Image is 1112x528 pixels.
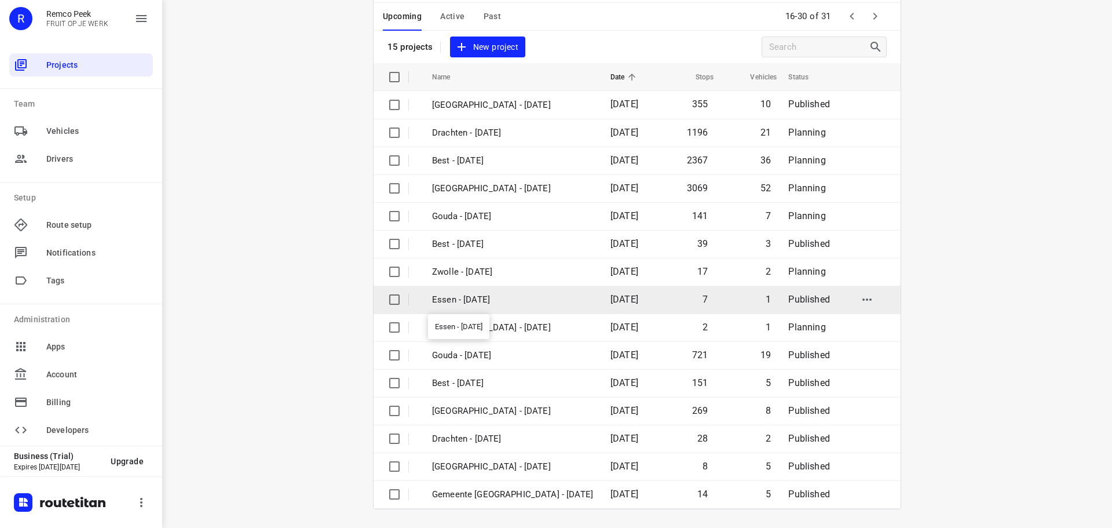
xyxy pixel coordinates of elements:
span: Planning [788,183,825,194]
span: 3069 [687,183,708,194]
p: Best - Friday [432,238,593,251]
div: Account [9,363,153,386]
p: FRUIT OP JE WERK [46,20,108,28]
p: 15 projects [387,42,433,52]
p: Expires [DATE][DATE] [14,463,101,471]
p: Gouda - Friday [432,210,593,223]
span: Published [788,461,830,472]
span: [DATE] [610,322,638,333]
span: 28 [697,433,708,444]
p: Gouda - Thursday [432,349,593,362]
span: Upgrade [111,457,144,466]
span: Planning [788,322,825,333]
div: Apps [9,335,153,358]
span: Name [432,70,466,84]
div: Projects [9,53,153,77]
p: Best - Thursday [432,377,593,390]
span: [DATE] [610,127,638,138]
span: 14 [697,489,708,500]
span: Active [440,9,464,24]
span: Published [788,349,830,361]
p: Setup [14,192,153,204]
span: 10 [760,99,771,110]
p: Antwerpen - Thursday [432,321,593,334]
span: 39 [697,238,708,249]
span: Past [484,9,502,24]
button: Upgrade [101,451,153,472]
span: 8 [703,461,708,472]
p: Zwolle - Friday [432,265,593,279]
p: Gemeente Rotterdam - Thursday [432,460,593,474]
span: Vehicles [46,125,148,137]
span: Drivers [46,153,148,165]
span: [DATE] [610,99,638,110]
span: Vehicles [735,70,777,84]
div: Tags [9,269,153,292]
span: Tags [46,275,148,287]
p: Best - Monday [432,154,593,167]
span: 7 [703,294,708,305]
span: 5 [766,377,771,388]
span: 5 [766,489,771,500]
span: 2 [766,433,771,444]
div: Vehicles [9,119,153,143]
span: Next Page [864,5,887,28]
span: 7 [766,210,771,221]
p: Antwerpen - Monday [432,99,593,112]
span: Previous Page [840,5,864,28]
span: 21 [760,127,771,138]
span: New project [457,40,518,54]
span: 36 [760,155,771,166]
span: 3 [766,238,771,249]
span: 355 [692,99,708,110]
span: Notifications [46,247,148,259]
span: Published [788,294,830,305]
span: 2 [766,266,771,277]
div: Search [869,40,886,54]
p: Drachten - Monday [432,126,593,140]
div: R [9,7,32,30]
span: [DATE] [610,266,638,277]
div: Developers [9,418,153,442]
span: [DATE] [610,489,638,500]
span: [DATE] [610,433,638,444]
span: 141 [692,210,708,221]
span: 1196 [687,127,708,138]
span: Published [788,99,830,110]
div: Billing [9,391,153,414]
span: Route setup [46,219,148,231]
span: Apps [46,341,148,353]
span: Published [788,489,830,500]
div: Notifications [9,241,153,264]
span: 5 [766,461,771,472]
p: Drachten - Thursday [432,432,593,446]
span: 17 [697,266,708,277]
span: 8 [766,405,771,416]
span: [DATE] [610,349,638,361]
span: Stops [681,70,714,84]
span: Billing [46,396,148,409]
p: Business (Trial) [14,451,101,461]
p: Gemeente Rotterdam - Wednesday [432,488,593,501]
span: Status [788,70,824,84]
div: Drivers [9,147,153,170]
span: 16-30 of 31 [781,4,836,29]
p: Zwolle - Thursday [432,405,593,418]
span: Published [788,377,830,388]
span: [DATE] [610,210,638,221]
span: [DATE] [610,461,638,472]
input: Search projects [769,38,869,56]
span: Upcoming [383,9,422,24]
p: Administration [14,314,153,326]
div: Route setup [9,213,153,236]
span: 2367 [687,155,708,166]
span: Published [788,405,830,416]
span: [DATE] [610,405,638,416]
span: 52 [760,183,771,194]
span: Account [46,369,148,381]
span: Planning [788,266,825,277]
span: Published [788,238,830,249]
span: Projects [46,59,148,71]
span: Developers [46,424,148,436]
p: Team [14,98,153,110]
